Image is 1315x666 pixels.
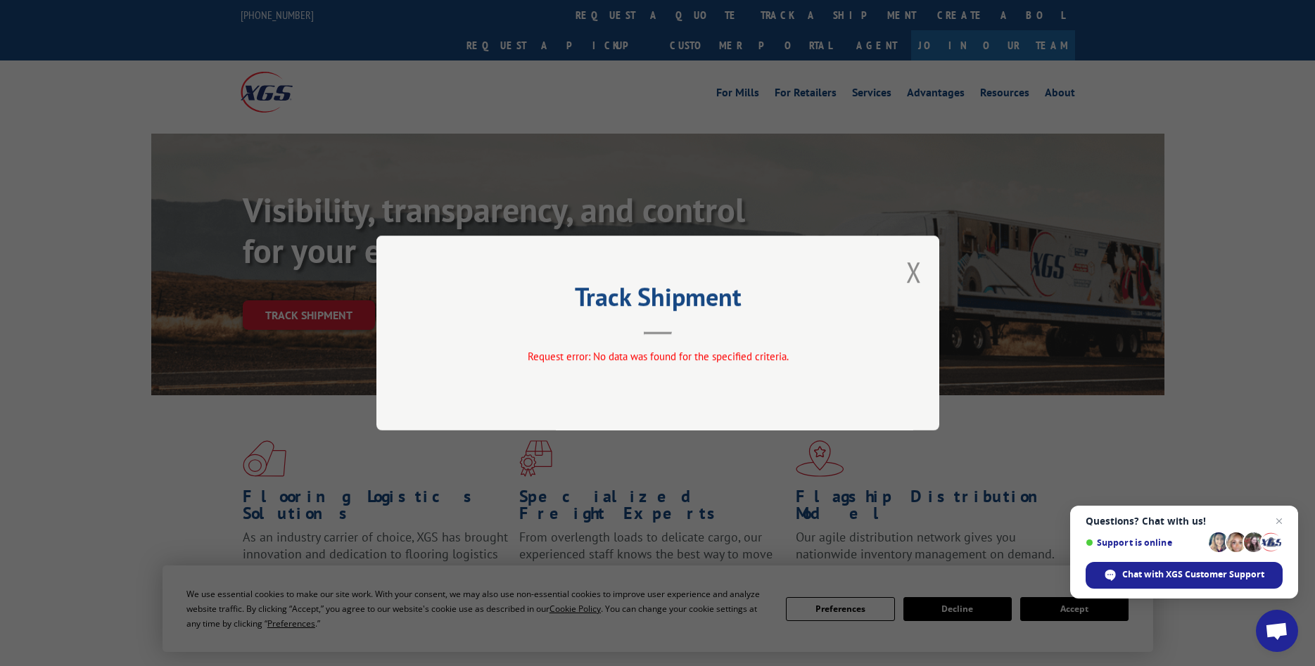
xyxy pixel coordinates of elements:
[1086,537,1204,548] span: Support is online
[527,350,788,363] span: Request error: No data was found for the specified criteria.
[1122,568,1264,581] span: Chat with XGS Customer Support
[1271,513,1288,530] span: Close chat
[1086,562,1283,589] div: Chat with XGS Customer Support
[1256,610,1298,652] div: Open chat
[447,287,869,314] h2: Track Shipment
[906,253,922,290] button: Close modal
[1086,515,1283,527] span: Questions? Chat with us!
